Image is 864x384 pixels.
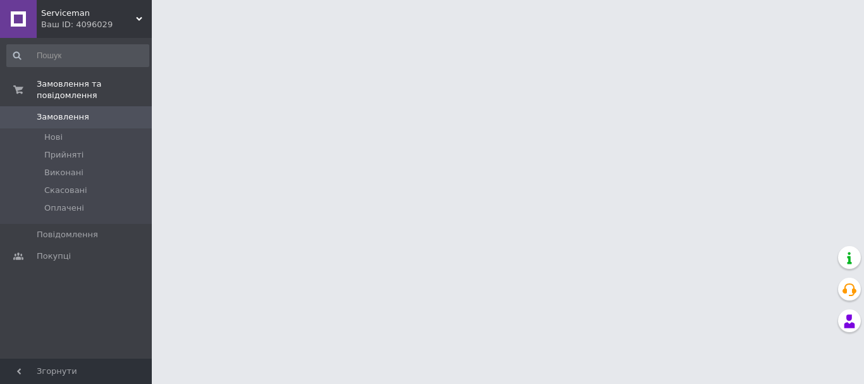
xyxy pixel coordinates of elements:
span: Нові [44,132,63,143]
span: Скасовані [44,185,87,196]
span: Повідомлення [37,229,98,240]
span: Виконані [44,167,83,178]
span: Покупці [37,251,71,262]
span: Serviceman [41,8,136,19]
span: Оплачені [44,202,84,214]
span: Замовлення [37,111,89,123]
span: Замовлення та повідомлення [37,78,152,101]
input: Пошук [6,44,149,67]
span: Прийняті [44,149,83,161]
div: Ваш ID: 4096029 [41,19,152,30]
